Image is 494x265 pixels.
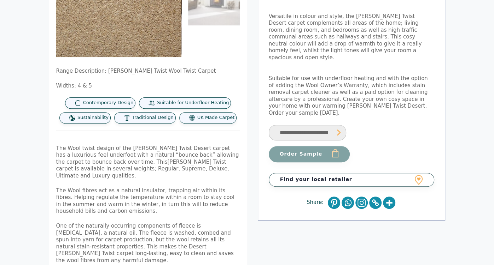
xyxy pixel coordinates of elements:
[269,13,434,61] p: Versatile in colour and style, the [PERSON_NAME] Twist Desert carpet complements all areas of the...
[132,115,174,121] span: Traditional Design
[328,197,340,209] a: Pinterest
[307,199,327,206] span: Share:
[369,197,382,209] a: Copy Link
[197,115,234,121] span: UK Made Carpet
[355,197,368,209] a: Instagram
[56,159,229,179] span: [PERSON_NAME] Twist carpet is available in several weights; Regular, Supreme, Deluxe, Ultimate an...
[56,187,240,215] p: The Wool fibres act as a natural insulator, trapping air within its fibres. Helping regulate the ...
[56,223,234,264] span: One of the naturally occurring components of fleece is [MEDICAL_DATA], a natural oil. The fleece ...
[342,197,354,209] a: Whatsapp
[56,68,240,75] p: Range Description: [PERSON_NAME] Twist Wool Twist Carpet
[56,145,240,180] p: The Wool twist design of the [PERSON_NAME] Twist Desert carpet has a luxurious feel underfoot wit...
[83,100,134,106] span: Contemporary Design
[56,83,240,90] p: Widths: 4 & 5
[77,115,109,121] span: Sustainability
[269,146,350,162] button: Order Sample
[157,100,229,106] span: Suitable for Underfloor Heating
[383,197,395,209] a: More
[269,173,434,186] a: Find your local retailer
[269,75,434,116] p: Suitable for use with underfloor heating and with the option of adding the Wool Owner’s Warranty,...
